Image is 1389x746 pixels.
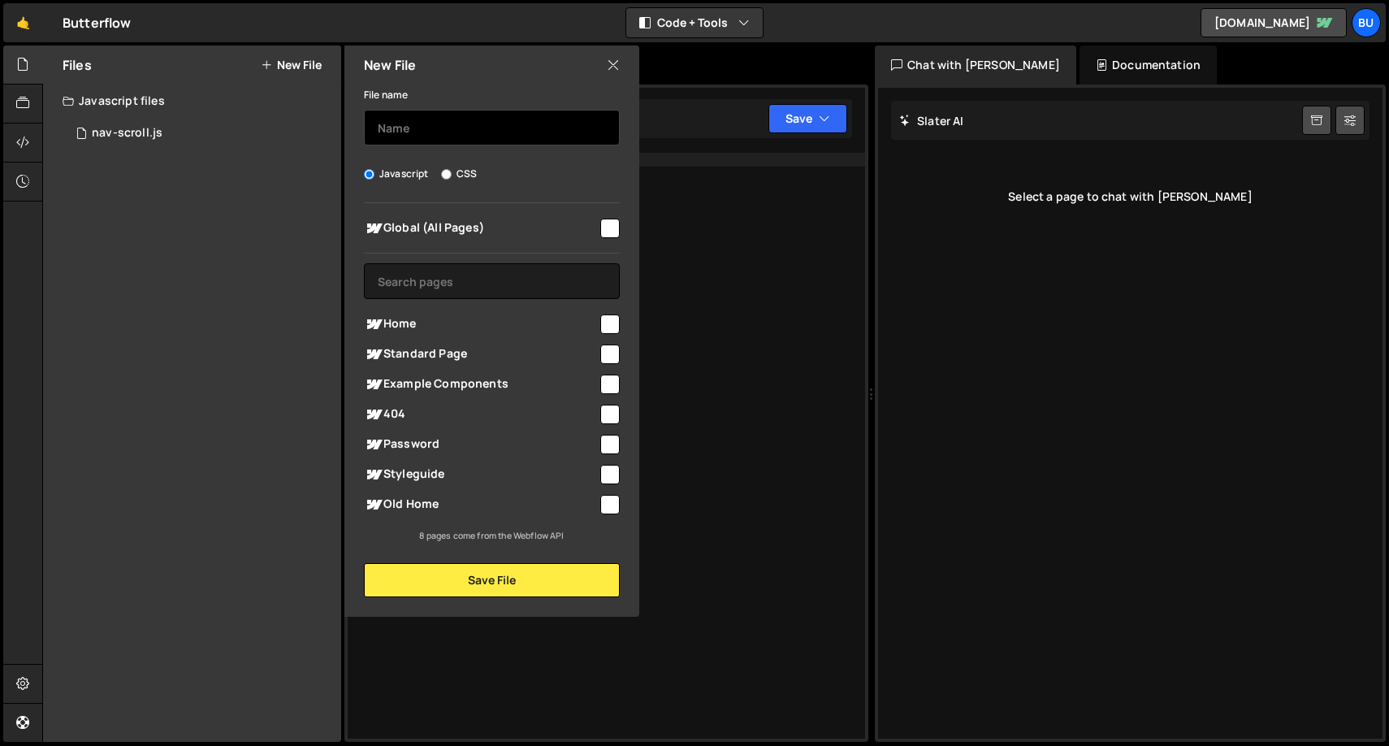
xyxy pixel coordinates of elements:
label: File name [364,87,408,103]
div: Butterflow [63,13,132,33]
a: [DOMAIN_NAME] [1201,8,1347,37]
h2: New File [364,56,416,74]
span: Old Home [364,495,598,514]
button: New File [261,59,322,72]
span: 404 [364,405,598,424]
input: Search pages [364,263,620,299]
div: nav-scroll.js [92,126,162,141]
span: Global (All Pages) [364,219,598,238]
small: 8 pages come from the Webflow API [419,530,564,541]
input: Name [364,110,620,145]
label: CSS [441,166,477,182]
span: Example Components [364,375,598,394]
div: 16969/46538.js [63,117,341,150]
input: Javascript [364,169,374,180]
span: Standard Page [364,345,598,364]
label: Javascript [364,166,429,182]
div: Chat with [PERSON_NAME] [875,46,1076,85]
div: Javascript files [43,85,341,117]
button: Save [768,104,847,133]
h2: Slater AI [899,113,964,128]
h2: Files [63,56,92,74]
span: Styleguide [364,465,598,484]
button: Code + Tools [626,8,763,37]
span: Home [364,314,598,334]
span: Password [364,435,598,454]
div: Documentation [1080,46,1217,85]
div: Select a page to chat with [PERSON_NAME] [891,164,1370,229]
button: Save File [364,563,620,597]
a: 🤙 [3,3,43,42]
a: Bu [1352,8,1381,37]
input: CSS [441,169,452,180]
